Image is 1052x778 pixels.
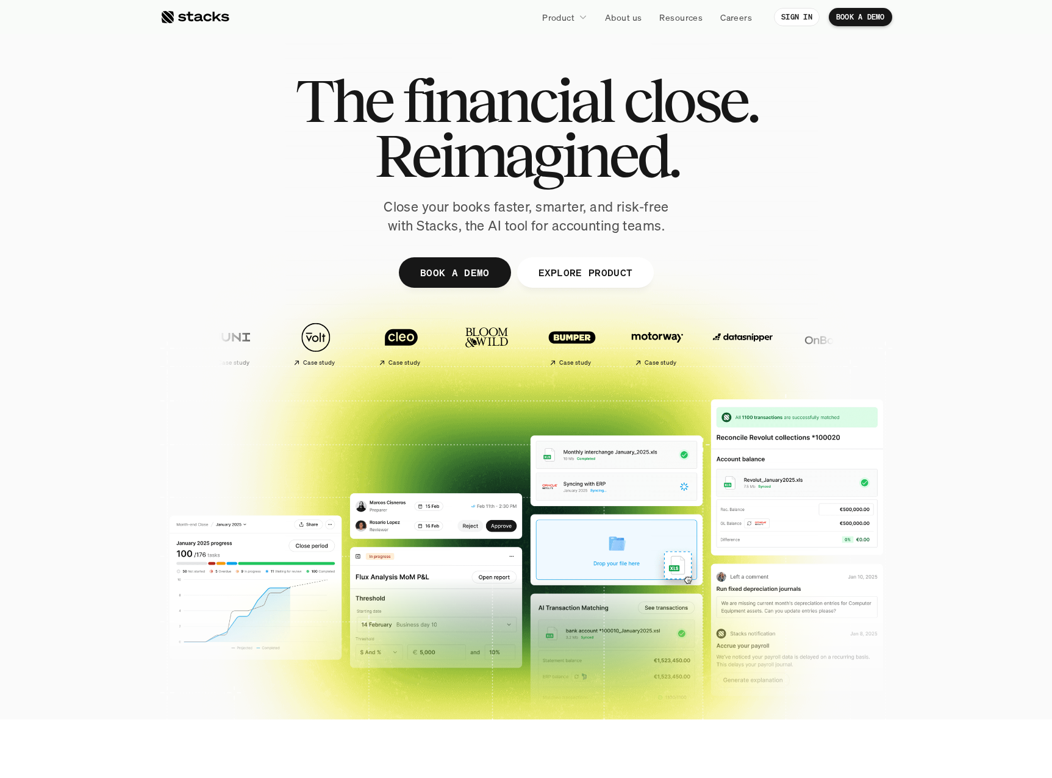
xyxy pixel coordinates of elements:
[517,257,654,288] a: EXPLORE PRODUCT
[388,359,420,366] h2: Case study
[836,13,885,21] p: BOOK A DEMO
[374,128,678,183] span: Reimagined.
[362,316,441,371] a: Case study
[829,8,892,26] a: BOOK A DEMO
[559,359,591,366] h2: Case study
[652,6,710,28] a: Resources
[374,198,679,235] p: Close your books faster, smarter, and risk-free with Stacks, the AI tool for accounting teams.
[720,11,752,24] p: Careers
[403,73,613,128] span: financial
[713,6,759,28] a: Careers
[774,8,820,26] a: SIGN IN
[191,316,270,371] a: Case study
[295,73,392,128] span: The
[538,263,632,281] p: EXPLORE PRODUCT
[217,359,249,366] h2: Case study
[781,13,812,21] p: SIGN IN
[618,316,697,371] a: Case study
[605,11,642,24] p: About us
[276,316,356,371] a: Case study
[398,257,510,288] a: BOOK A DEMO
[659,11,703,24] p: Resources
[598,6,649,28] a: About us
[542,11,574,24] p: Product
[644,359,676,366] h2: Case study
[532,316,612,371] a: Case study
[302,359,335,366] h2: Case study
[623,73,757,128] span: close.
[420,263,489,281] p: BOOK A DEMO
